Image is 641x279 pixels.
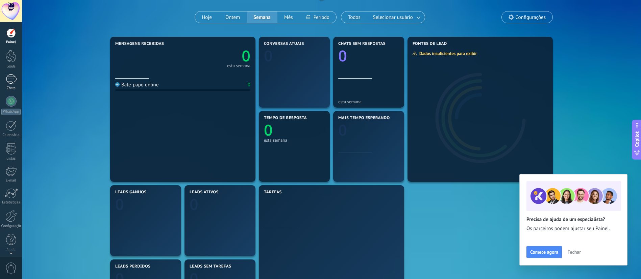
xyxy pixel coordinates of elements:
button: Fechar [564,247,584,257]
div: esta semana [264,138,325,143]
div: 0 [248,82,250,88]
div: E-mail [1,178,21,183]
span: Chats sem respostas [338,41,386,46]
div: esta semana [338,99,399,104]
div: Bate-papo online [115,82,158,88]
button: Comece agora [526,246,562,258]
a: 0 [183,46,250,66]
div: esta semana [227,64,250,67]
span: Mensagens recebidas [115,41,164,46]
span: Leads ativos [190,190,219,195]
span: Selecionar usuário [372,13,414,22]
span: Mais tempo esperando [338,116,390,120]
button: Selecionar usuário [367,11,425,23]
span: Comece agora [530,250,558,254]
img: Bate-papo online [115,82,120,87]
text: 0 [338,46,347,66]
button: Ontem [219,11,247,23]
span: Conversas atuais [264,41,304,46]
div: Configurações [1,224,21,228]
span: Leads perdidos [115,264,150,269]
div: Leads [1,64,21,69]
button: Período [300,11,336,23]
button: Hoje [195,11,219,23]
div: Painel [1,40,21,45]
span: Configurações [516,15,546,20]
span: Tempo de resposta [264,116,307,120]
div: WhatsApp [1,109,21,115]
div: Listas [1,157,21,161]
text: 0 [338,120,347,140]
button: Mês [277,11,300,23]
button: Semana [247,11,277,23]
span: Leads ganhos [115,190,147,195]
button: Todos [341,11,367,23]
span: Os parceiros podem ajustar seu Painel. [526,225,620,232]
span: Fontes de lead [413,41,447,46]
span: Copilot [634,131,640,147]
span: Leads sem tarefas [190,264,231,269]
div: Estatísticas [1,200,21,205]
text: 0 [242,46,250,66]
text: 0 [190,194,198,215]
div: Dados insuficientes para exibir [412,51,482,56]
span: Fechar [567,250,581,254]
span: Tarefas [264,190,282,195]
text: 0 [115,194,124,215]
h2: Precisa de ajuda de um especialista? [526,216,620,223]
text: 0 [264,120,273,140]
text: 0 [264,46,273,66]
div: Chats [1,86,21,90]
div: Calendário [1,133,21,137]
